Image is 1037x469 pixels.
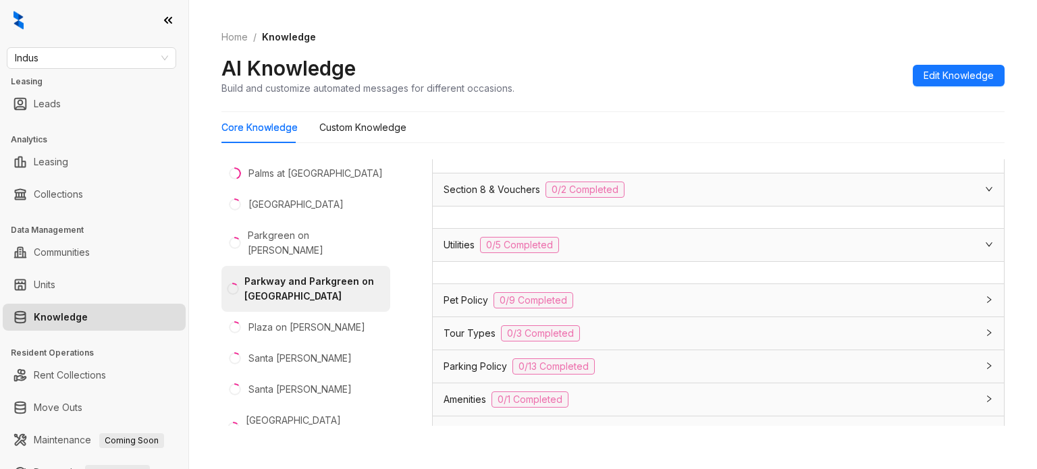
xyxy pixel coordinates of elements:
[11,134,188,146] h3: Analytics
[3,239,186,266] li: Communities
[244,274,385,304] div: Parkway and Parkgreen on [GEOGRAPHIC_DATA]
[319,120,406,135] div: Custom Knowledge
[433,416,1004,447] div: Rent Collections
[3,394,186,421] li: Move Outs
[34,239,90,266] a: Communities
[11,76,188,88] h3: Leasing
[985,395,993,403] span: collapsed
[433,173,1004,206] div: Section 8 & Vouchers0/2 Completed
[3,181,186,208] li: Collections
[3,271,186,298] li: Units
[15,48,168,68] span: Indus
[444,293,488,308] span: Pet Policy
[34,362,106,389] a: Rent Collections
[444,359,507,374] span: Parking Policy
[433,350,1004,383] div: Parking Policy0/13 Completed
[444,326,496,341] span: Tour Types
[501,325,580,341] span: 0/3 Completed
[924,68,994,83] span: Edit Knowledge
[219,30,250,45] a: Home
[248,197,344,212] div: [GEOGRAPHIC_DATA]
[480,237,559,253] span: 0/5 Completed
[512,358,595,375] span: 0/13 Completed
[491,391,568,408] span: 0/1 Completed
[546,182,624,198] span: 0/2 Completed
[3,426,186,453] li: Maintenance
[246,413,385,443] div: [GEOGRAPHIC_DATA][PERSON_NAME]
[248,351,352,366] div: Santa [PERSON_NAME]
[253,30,257,45] li: /
[14,11,24,30] img: logo
[34,148,68,175] a: Leasing
[444,182,540,197] span: Section 8 & Vouchers
[3,362,186,389] li: Rent Collections
[3,148,186,175] li: Leasing
[34,181,83,208] a: Collections
[433,383,1004,416] div: Amenities0/1 Completed
[34,271,55,298] a: Units
[248,228,385,258] div: Parkgreen on [PERSON_NAME]
[11,347,188,359] h3: Resident Operations
[11,224,188,236] h3: Data Management
[444,238,475,252] span: Utilities
[985,329,993,337] span: collapsed
[444,424,516,439] span: Rent Collections
[221,55,356,81] h2: AI Knowledge
[34,394,82,421] a: Move Outs
[3,90,186,117] li: Leads
[262,31,316,43] span: Knowledge
[985,240,993,248] span: expanded
[221,120,298,135] div: Core Knowledge
[248,382,352,397] div: Santa [PERSON_NAME]
[34,304,88,331] a: Knowledge
[34,90,61,117] a: Leads
[985,185,993,193] span: expanded
[248,166,383,181] div: Palms at [GEOGRAPHIC_DATA]
[494,292,573,308] span: 0/9 Completed
[913,65,1005,86] button: Edit Knowledge
[444,392,486,407] span: Amenities
[985,362,993,370] span: collapsed
[248,320,365,335] div: Plaza on [PERSON_NAME]
[433,229,1004,261] div: Utilities0/5 Completed
[433,317,1004,350] div: Tour Types0/3 Completed
[99,433,164,448] span: Coming Soon
[985,296,993,304] span: collapsed
[221,81,514,95] div: Build and customize automated messages for different occasions.
[3,304,186,331] li: Knowledge
[433,284,1004,316] div: Pet Policy0/9 Completed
